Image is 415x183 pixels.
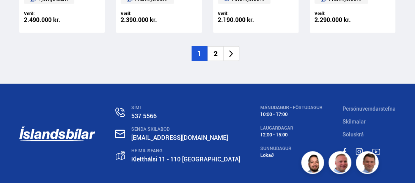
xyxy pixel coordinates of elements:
[131,148,240,153] div: HEIMILISFANG
[207,46,223,61] li: 2
[330,152,352,175] img: siFngHWaQ9KaOqBr.png
[260,152,322,158] div: Lokað
[260,125,322,131] div: LAUGARDAGAR
[260,146,322,151] div: SUNNUDAGUR
[116,151,125,160] img: gp4YpyYFnEr45R34.svg
[131,133,228,142] a: [EMAIL_ADDRESS][DOMAIN_NAME]
[6,3,29,26] button: Opna LiveChat spjallviðmót
[115,130,125,138] img: nHj8e-n-aHgjukTg.svg
[260,111,322,117] div: 10:00 - 17:00
[343,131,364,138] a: Söluskrá
[343,118,366,125] a: Skilmalar
[24,11,100,16] div: Verð:
[131,155,240,163] a: Kletthálsi 11 - 110 [GEOGRAPHIC_DATA]
[302,152,325,175] img: nhp88E3Fdnt1Opn2.png
[131,127,240,132] div: SENDA SKILABOÐ
[192,46,207,61] li: 1
[115,108,125,117] img: n0V2lOsqF3l1V2iz.svg
[131,112,157,120] a: 537 5566
[357,152,380,175] img: FbJEzSuNWCJXmdc-.webp
[218,11,294,16] div: Verð:
[131,105,240,110] div: SÍMI
[260,132,322,138] div: 12:00 - 15:00
[343,105,396,112] a: Persónuverndarstefna
[314,17,391,23] div: 2.290.000 kr.
[314,11,391,16] div: Verð:
[121,17,197,23] div: 2.390.000 kr.
[218,17,294,23] div: 2.190.000 kr.
[260,105,322,110] div: MÁNUDAGUR - FÖSTUDAGUR
[121,11,197,16] div: Verð:
[24,17,100,23] div: 2.490.000 kr.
